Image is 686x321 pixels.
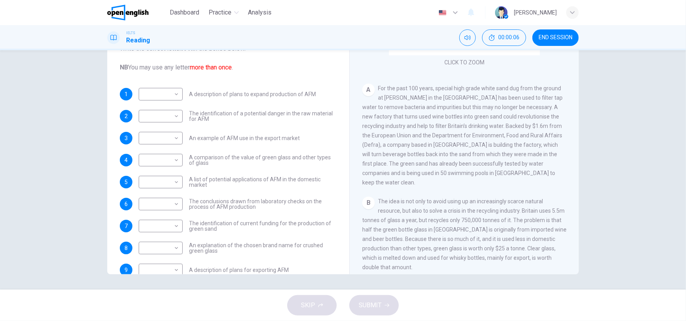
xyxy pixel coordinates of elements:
[126,30,135,36] span: IELTS
[189,111,337,122] span: The identification of a potential danger in the raw material for AFM
[206,5,242,20] button: Practice
[167,5,203,20] button: Dashboard
[532,29,579,46] button: END SESSION
[189,221,337,232] span: The identification of current funding for the production of green sand
[120,64,128,71] b: NB
[125,113,128,119] span: 2
[107,5,167,20] a: OpenEnglish logo
[438,10,448,16] img: en
[107,5,149,20] img: OpenEnglish logo
[362,197,375,209] div: B
[125,201,128,207] span: 6
[189,243,337,254] span: An explanation of the chosen brand name for crushed green glass
[245,5,275,20] button: Analysis
[170,8,200,17] span: Dashboard
[125,267,128,273] span: 9
[189,155,337,166] span: A comparison of the value of green glass and other types of glass
[362,84,375,96] div: A
[190,64,232,71] font: more than once
[189,135,300,141] span: An example of AFM use in the export market
[459,29,476,46] div: Mute
[362,198,567,270] span: The idea is not only to avoid using up an increasingly scarce natural resource, but also to solve...
[209,8,232,17] span: Practice
[495,6,508,19] img: Profile picture
[125,157,128,163] span: 4
[514,8,557,17] div: [PERSON_NAME]
[189,177,337,188] span: A list of potential applications of AFM in the domestic market
[482,29,526,46] button: 00:00:06
[362,85,563,186] span: For the past 100 years, special high grade white sand dug from the ground at [PERSON_NAME] in the...
[189,199,337,210] span: The conclusions drawn from laboratory checks on the process of AFM production
[189,91,316,97] span: A description of plans to expand production of AFM
[126,36,150,45] h1: Reading
[125,91,128,97] span: 1
[125,223,128,229] span: 7
[125,245,128,251] span: 8
[539,35,572,41] span: END SESSION
[125,179,128,185] span: 5
[189,267,289,273] span: A description of plans for exporting AFM
[482,29,526,46] div: Hide
[498,35,519,41] span: 00:00:06
[248,8,272,17] span: Analysis
[125,135,128,141] span: 3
